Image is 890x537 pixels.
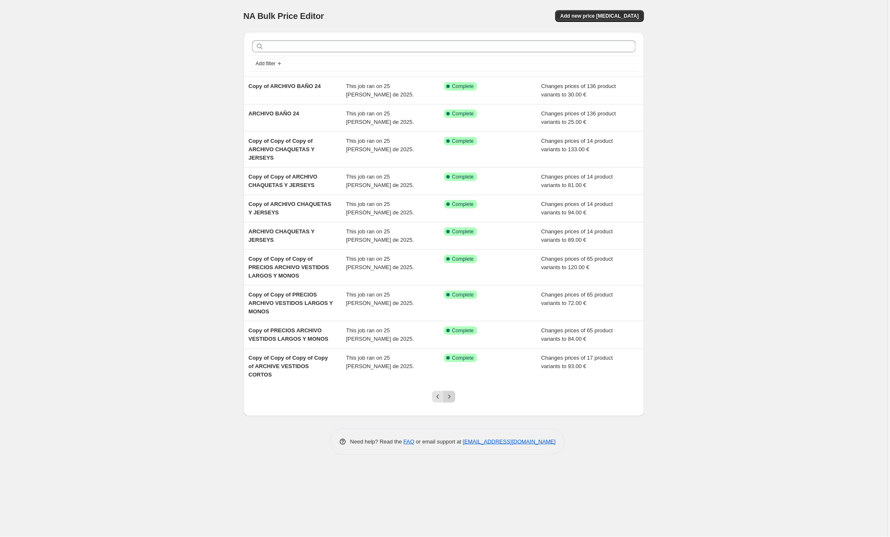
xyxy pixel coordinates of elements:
nav: Pagination [432,391,455,403]
span: Add new price [MEDICAL_DATA] [560,13,639,19]
span: This job ran on 25 [PERSON_NAME] de 2025. [346,256,414,270]
a: [EMAIL_ADDRESS][DOMAIN_NAME] [463,438,556,445]
span: Changes prices of 14 product variants to 81.00 € [541,174,613,188]
span: Complete [452,256,474,262]
span: Changes prices of 17 product variants to 93.00 € [541,355,613,369]
span: Changes prices of 65 product variants to 72.00 € [541,291,613,306]
span: Changes prices of 14 product variants to 94.00 € [541,201,613,216]
span: Copy of Copy of Copy of ARCHIVO CHAQUETAS Y JERSEYS [249,138,315,161]
span: Add filter [256,60,276,67]
span: NA Bulk Price Editor [244,11,324,21]
span: Complete [452,355,474,361]
span: This job ran on 25 [PERSON_NAME] de 2025. [346,138,414,152]
span: This job ran on 25 [PERSON_NAME] de 2025. [346,83,414,98]
span: Changes prices of 136 product variants to 30.00 € [541,83,616,98]
span: Changes prices of 65 product variants to 84.00 € [541,327,613,342]
span: Changes prices of 14 product variants to 133.00 € [541,138,613,152]
span: This job ran on 25 [PERSON_NAME] de 2025. [346,174,414,188]
button: Add new price [MEDICAL_DATA] [555,10,644,22]
span: Complete [452,291,474,298]
span: ARCHIVO CHAQUETAS Y JERSEYS [249,228,315,243]
span: Complete [452,83,474,90]
span: Complete [452,201,474,208]
span: Changes prices of 14 product variants to 89.00 € [541,228,613,243]
span: Copy of ARCHIVO CHAQUETAS Y JERSEYS [249,201,331,216]
span: ARCHIVO BAÑO 24 [249,110,299,117]
span: Complete [452,110,474,117]
span: or email support at [414,438,463,445]
span: Complete [452,228,474,235]
span: Complete [452,138,474,144]
span: Changes prices of 136 product variants to 25.00 € [541,110,616,125]
span: This job ran on 25 [PERSON_NAME] de 2025. [346,228,414,243]
a: FAQ [403,438,414,445]
button: Previous [432,391,444,403]
span: Copy of PRECIOS ARCHIVO VESTIDOS LARGOS Y MONOS [249,327,329,342]
span: This job ran on 25 [PERSON_NAME] de 2025. [346,291,414,306]
span: This job ran on 25 [PERSON_NAME] de 2025. [346,201,414,216]
span: Need help? Read the [350,438,404,445]
span: Copy of Copy of PRECIOS ARCHIVO VESTIDOS LARGOS Y MONOS [249,291,333,315]
span: Complete [452,174,474,180]
span: Copy of Copy of ARCHIVO CHAQUETAS Y JERSEYS [249,174,317,188]
span: This job ran on 25 [PERSON_NAME] de 2025. [346,327,414,342]
span: This job ran on 25 [PERSON_NAME] de 2025. [346,110,414,125]
span: Copy of Copy of Copy of PRECIOS ARCHIVO VESTIDOS LARGOS Y MONOS [249,256,329,279]
span: Complete [452,327,474,334]
span: Copy of ARCHIVO BAÑO 24 [249,83,321,89]
span: Copy of Copy of Copy of Copy of ARCHIVE VESTIDOS CORTOS [249,355,328,378]
button: Next [444,391,455,403]
span: This job ran on 25 [PERSON_NAME] de 2025. [346,355,414,369]
span: Changes prices of 65 product variants to 120.00 € [541,256,613,270]
button: Add filter [252,59,286,69]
